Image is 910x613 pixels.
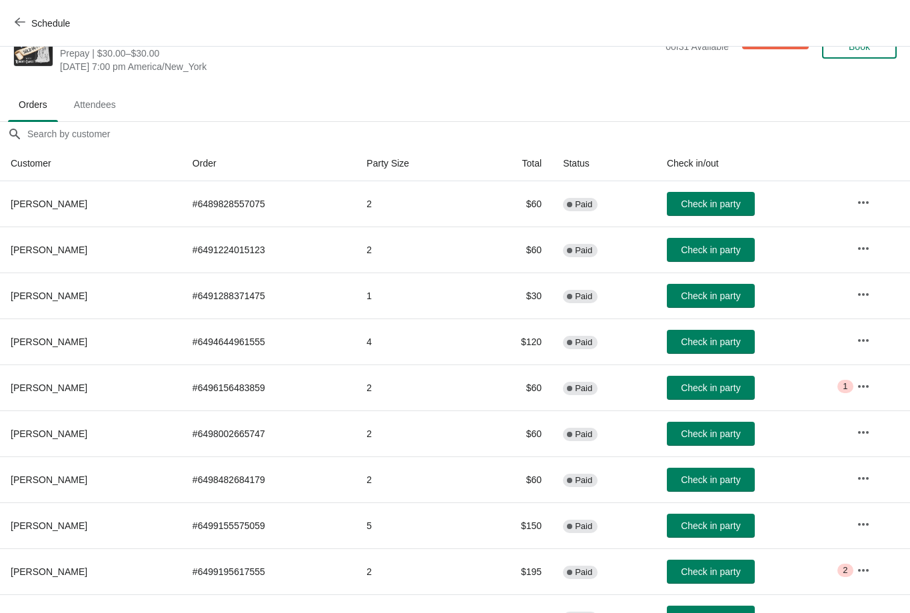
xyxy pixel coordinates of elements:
span: [PERSON_NAME] [11,336,87,347]
td: 2 [356,548,474,594]
th: Total [474,146,552,181]
td: $60 [474,364,552,410]
td: 2 [356,181,474,227]
span: Check in party [681,382,740,393]
span: Check in party [681,566,740,577]
button: Check in party [667,330,755,354]
td: $60 [474,181,552,227]
span: Check in party [681,199,740,209]
td: $60 [474,410,552,456]
span: Paid [575,245,592,256]
span: Check in party [681,336,740,347]
td: 2 [356,456,474,502]
td: $195 [474,548,552,594]
span: 1 [843,381,847,392]
span: 2 [843,565,847,576]
td: # 6491224015123 [182,227,356,273]
button: Check in party [667,192,755,216]
button: Check in party [667,468,755,492]
span: Paid [575,429,592,440]
td: $30 [474,273,552,318]
span: [DATE] 7:00 pm America/New_York [60,60,659,73]
td: $60 [474,227,552,273]
button: Check in party [667,560,755,584]
span: Prepay | $30.00–$30.00 [60,47,659,60]
td: 4 [356,318,474,364]
span: Attendees [63,93,127,117]
span: Check in party [681,428,740,439]
span: [PERSON_NAME] [11,291,87,301]
span: Paid [575,567,592,578]
td: # 6494644961555 [182,318,356,364]
button: Check in party [667,238,755,262]
span: Paid [575,475,592,486]
span: Paid [575,291,592,302]
button: Check in party [667,284,755,308]
td: 2 [356,410,474,456]
span: Schedule [31,18,70,29]
td: # 6498482684179 [182,456,356,502]
th: Status [552,146,656,181]
span: [PERSON_NAME] [11,199,87,209]
span: Paid [575,521,592,532]
span: 0 of 31 Available [666,41,729,52]
span: Paid [575,383,592,394]
td: # 6498002665747 [182,410,356,456]
span: Book [849,41,870,52]
span: [PERSON_NAME] [11,245,87,255]
td: 2 [356,227,474,273]
span: Orders [8,93,58,117]
span: Check in party [681,474,740,485]
input: Search by customer [27,122,910,146]
span: Paid [575,337,592,348]
img: Ghost Tour with Robert Oakes | Friday, September 26 at 7 pm [14,27,53,66]
button: Check in party [667,422,755,446]
button: Check in party [667,376,755,400]
th: Party Size [356,146,474,181]
span: [PERSON_NAME] [11,428,87,439]
td: # 6499195617555 [182,548,356,594]
td: 5 [356,502,474,548]
td: # 6491288371475 [182,273,356,318]
button: Book [822,35,897,59]
span: Check in party [681,520,740,531]
span: [PERSON_NAME] [11,566,87,577]
td: # 6496156483859 [182,364,356,410]
td: $120 [474,318,552,364]
span: Check in party [681,291,740,301]
span: Check in party [681,245,740,255]
span: [PERSON_NAME] [11,520,87,531]
td: 1 [356,273,474,318]
th: Order [182,146,356,181]
td: # 6499155575059 [182,502,356,548]
span: [PERSON_NAME] [11,474,87,485]
td: $150 [474,502,552,548]
th: Check in/out [656,146,846,181]
td: # 6489828557075 [182,181,356,227]
button: Check in party [667,514,755,538]
td: 2 [356,364,474,410]
td: $60 [474,456,552,502]
button: Schedule [7,11,81,35]
span: [PERSON_NAME] [11,382,87,393]
span: Paid [575,199,592,210]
